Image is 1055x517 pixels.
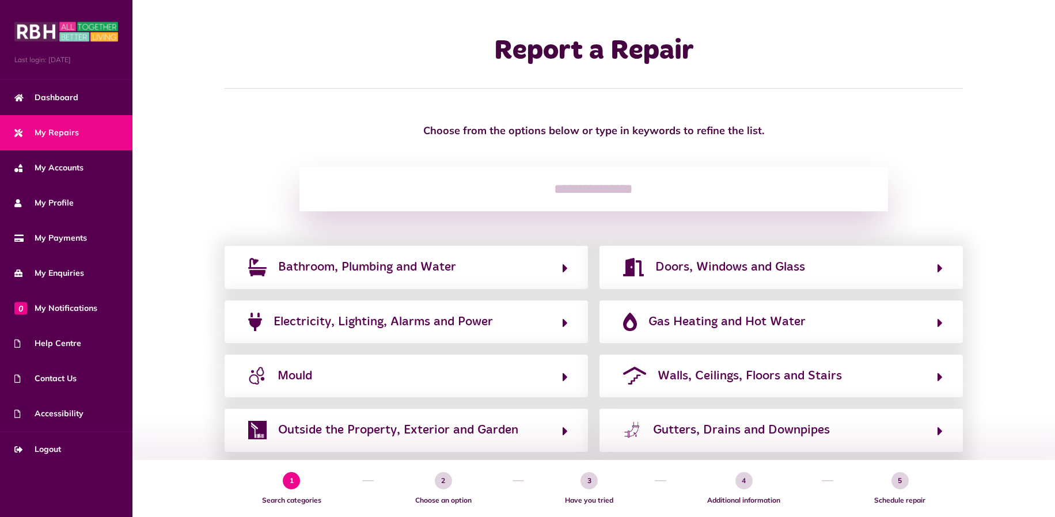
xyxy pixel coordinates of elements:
[248,421,267,439] img: external.png
[278,258,456,276] span: Bathroom, Plumbing and Water
[580,472,598,489] span: 3
[620,257,943,277] button: Doors, Windows and Glass
[245,257,568,277] button: Bathroom, Plumbing and Water
[14,20,118,43] img: MyRBH
[435,472,452,489] span: 2
[14,92,78,104] span: Dashboard
[245,420,568,440] button: Outside the Property, Exterior and Garden
[620,366,943,386] button: Walls, Ceilings, Floors and Stairs
[14,232,87,244] span: My Payments
[672,495,816,505] span: Additional information
[623,421,642,439] img: leaking-pipe.png
[648,313,806,331] span: Gas Heating and Hot Water
[530,495,649,505] span: Have you tried
[14,55,118,65] span: Last login: [DATE]
[653,421,830,439] span: Gutters, Drains and Downpipes
[278,421,518,439] span: Outside the Property, Exterior and Garden
[226,495,356,505] span: Search categories
[375,35,813,68] h1: Report a Repair
[274,313,493,331] span: Electricity, Lighting, Alarms and Power
[14,162,84,174] span: My Accounts
[14,443,61,455] span: Logout
[891,472,909,489] span: 5
[14,302,27,314] span: 0
[623,313,637,331] img: fire-flame-simple-solid-purple.png
[245,312,568,332] button: Electricity, Lighting, Alarms and Power
[14,408,84,420] span: Accessibility
[248,367,266,385] img: mould-icon.jpg
[14,127,79,139] span: My Repairs
[623,258,644,276] img: door-open-solid-purple.png
[620,312,943,332] button: Gas Heating and Hot Water
[620,420,943,440] button: Gutters, Drains and Downpipes
[278,367,312,385] span: Mould
[14,197,74,209] span: My Profile
[423,124,764,137] strong: Choose from the options below or type in keywords to refine the list.
[623,367,646,385] img: roof-stairs-purple.png
[14,267,84,279] span: My Enquiries
[655,258,805,276] span: Doors, Windows and Glass
[248,258,267,276] img: bath.png
[245,366,568,386] button: Mould
[14,372,77,385] span: Contact Us
[380,495,507,505] span: Choose an option
[735,472,753,489] span: 4
[283,472,300,489] span: 1
[14,302,97,314] span: My Notifications
[248,313,262,331] img: plug-solid-purple.png
[658,367,842,385] span: Walls, Ceilings, Floors and Stairs
[14,337,81,349] span: Help Centre
[839,495,961,505] span: Schedule repair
